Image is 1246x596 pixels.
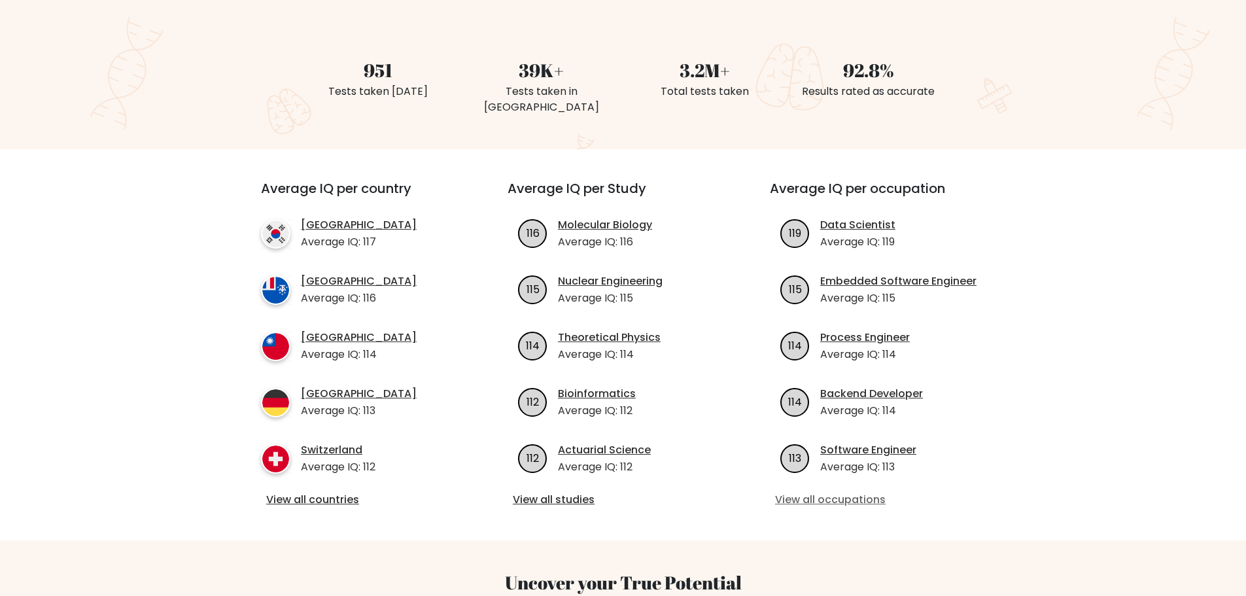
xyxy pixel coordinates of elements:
[820,403,923,419] p: Average IQ: 114
[820,347,910,362] p: Average IQ: 114
[301,386,417,402] a: [GEOGRAPHIC_DATA]
[820,234,895,250] p: Average IQ: 119
[789,450,801,465] text: 113
[527,394,539,409] text: 112
[261,181,460,212] h3: Average IQ per country
[789,225,801,240] text: 119
[301,442,375,458] a: Switzerland
[775,492,995,508] a: View all occupations
[558,234,652,250] p: Average IQ: 116
[558,330,661,345] a: Theoretical Physics
[261,388,290,417] img: country
[820,442,916,458] a: Software Engineer
[631,84,779,99] div: Total tests taken
[788,394,802,409] text: 114
[558,459,651,475] p: Average IQ: 112
[820,273,977,289] a: Embedded Software Engineer
[304,56,452,84] div: 951
[508,181,738,212] h3: Average IQ per Study
[558,442,651,458] a: Actuarial Science
[820,290,977,306] p: Average IQ: 115
[558,347,661,362] p: Average IQ: 114
[301,459,375,475] p: Average IQ: 112
[301,217,417,233] a: [GEOGRAPHIC_DATA]
[301,403,417,419] p: Average IQ: 113
[301,290,417,306] p: Average IQ: 116
[261,219,290,249] img: country
[261,332,290,361] img: country
[789,281,802,296] text: 115
[304,84,452,99] div: Tests taken [DATE]
[820,217,895,233] a: Data Scientist
[527,281,540,296] text: 115
[788,338,802,353] text: 114
[795,56,943,84] div: 92.8%
[301,347,417,362] p: Average IQ: 114
[631,56,779,84] div: 3.2M+
[558,386,636,402] a: Bioinformatics
[199,572,1047,594] h3: Uncover your True Potential
[795,84,943,99] div: Results rated as accurate
[558,403,636,419] p: Average IQ: 112
[301,234,417,250] p: Average IQ: 117
[301,330,417,345] a: [GEOGRAPHIC_DATA]
[261,275,290,305] img: country
[820,459,916,475] p: Average IQ: 113
[527,225,540,240] text: 116
[558,217,652,233] a: Molecular Biology
[468,56,615,84] div: 39K+
[558,290,663,306] p: Average IQ: 115
[513,492,733,508] a: View all studies
[526,338,540,353] text: 114
[770,181,1001,212] h3: Average IQ per occupation
[527,450,539,465] text: 112
[820,330,910,345] a: Process Engineer
[558,273,663,289] a: Nuclear Engineering
[820,386,923,402] a: Backend Developer
[468,84,615,115] div: Tests taken in [GEOGRAPHIC_DATA]
[266,492,455,508] a: View all countries
[301,273,417,289] a: [GEOGRAPHIC_DATA]
[261,444,290,474] img: country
